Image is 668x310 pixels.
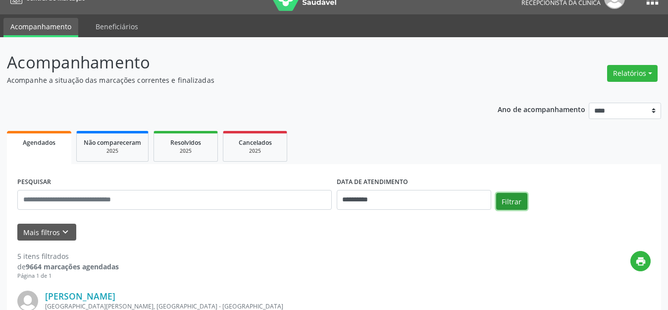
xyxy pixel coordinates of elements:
span: Resolvidos [170,138,201,147]
strong: 9664 marcações agendadas [26,262,119,271]
i: keyboard_arrow_down [60,227,71,238]
div: Página 1 de 1 [17,272,119,280]
a: Acompanhamento [3,18,78,37]
button: Filtrar [496,193,527,210]
p: Acompanhe a situação das marcações correntes e finalizadas [7,75,465,85]
div: 2025 [161,147,210,155]
a: Beneficiários [89,18,145,35]
span: Agendados [23,138,55,147]
span: Não compareceram [84,138,141,147]
span: Cancelados [239,138,272,147]
label: DATA DE ATENDIMENTO [337,175,408,190]
p: Ano de acompanhamento [498,103,585,115]
div: 5 itens filtrados [17,251,119,261]
button: print [630,251,651,271]
div: 2025 [230,147,280,155]
div: de [17,261,119,272]
a: [PERSON_NAME] [45,291,115,302]
button: Relatórios [607,65,658,82]
label: PESQUISAR [17,175,51,190]
i: print [635,256,646,267]
button: Mais filtroskeyboard_arrow_down [17,224,76,241]
div: 2025 [84,147,141,155]
p: Acompanhamento [7,50,465,75]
